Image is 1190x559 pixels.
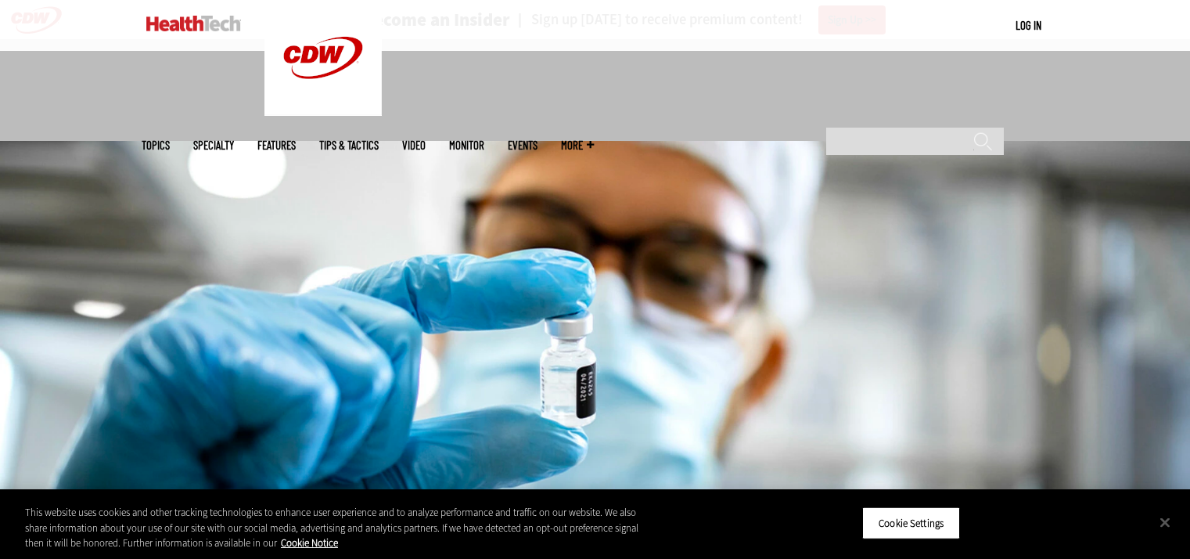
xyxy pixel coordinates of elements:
[508,139,537,151] a: Events
[193,139,234,151] span: Specialty
[402,139,426,151] a: Video
[264,103,382,120] a: CDW
[1148,505,1182,539] button: Close
[25,505,655,551] div: This website uses cookies and other tracking technologies to enhance user experience and to analy...
[1016,18,1041,32] a: Log in
[449,139,484,151] a: MonITor
[142,139,170,151] span: Topics
[319,139,379,151] a: Tips & Tactics
[862,507,960,539] button: Cookie Settings
[561,139,594,151] span: More
[146,16,241,31] img: Home
[257,139,296,151] a: Features
[281,536,338,550] a: More information about your privacy
[1016,17,1041,34] div: User menu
